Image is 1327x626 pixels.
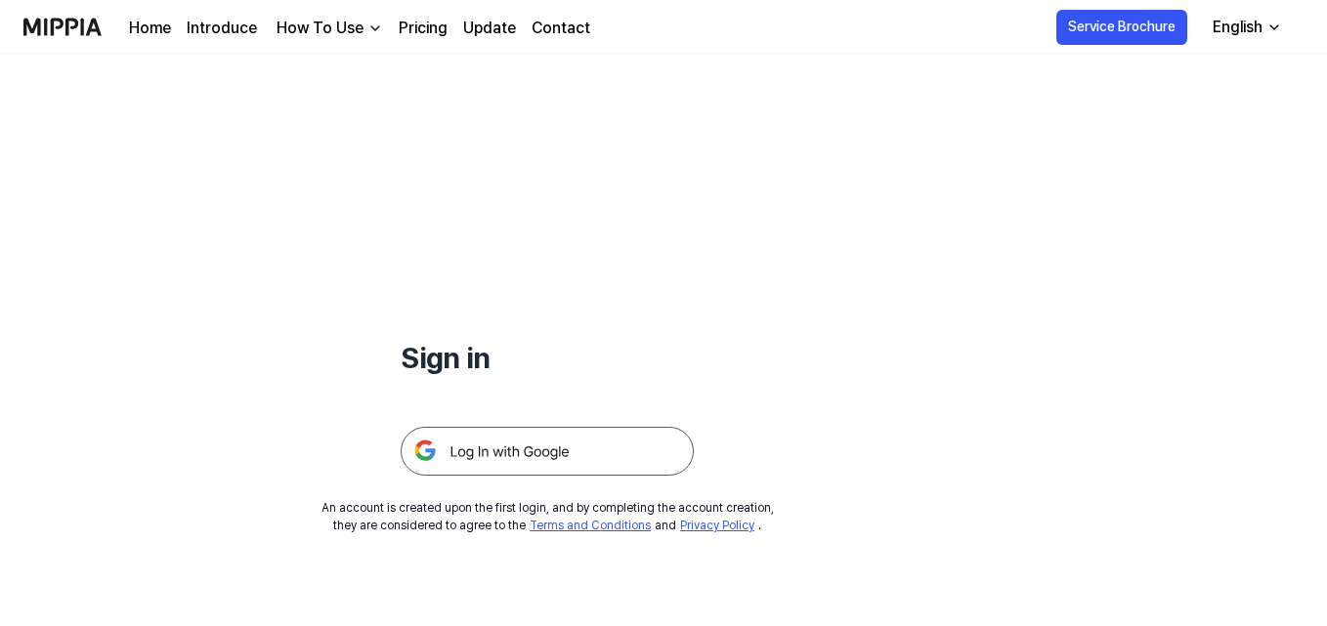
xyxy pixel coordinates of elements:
a: Pricing [399,17,448,40]
img: 구글 로그인 버튼 [401,427,694,476]
a: Home [129,17,171,40]
a: Privacy Policy [680,519,754,532]
a: Update [463,17,516,40]
button: How To Use [273,17,383,40]
a: Contact [532,17,590,40]
img: down [367,21,383,36]
button: Service Brochure [1056,10,1187,45]
div: How To Use [273,17,367,40]
div: An account is created upon the first login, and by completing the account creation, they are cons... [321,499,774,534]
button: English [1197,8,1294,47]
div: English [1209,16,1266,39]
a: Introduce [187,17,257,40]
a: Terms and Conditions [530,519,651,532]
h1: Sign in [401,336,694,380]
